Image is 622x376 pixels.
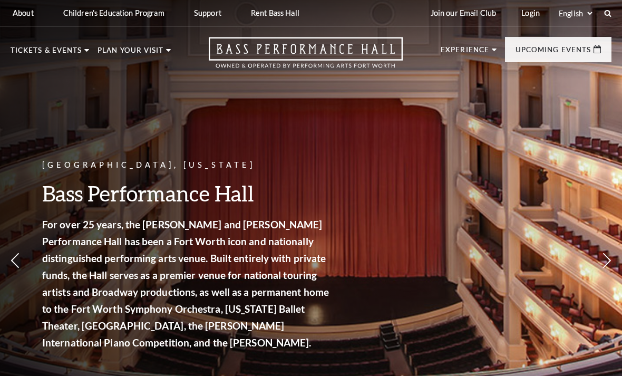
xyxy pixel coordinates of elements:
[42,159,332,172] p: [GEOGRAPHIC_DATA], [US_STATE]
[194,8,221,17] p: Support
[557,8,594,18] select: Select:
[441,46,489,59] p: Experience
[98,47,163,60] p: Plan Your Visit
[13,8,34,17] p: About
[63,8,164,17] p: Children's Education Program
[516,46,591,59] p: Upcoming Events
[11,47,82,60] p: Tickets & Events
[42,218,329,349] strong: For over 25 years, the [PERSON_NAME] and [PERSON_NAME] Performance Hall has been a Fort Worth ico...
[42,180,332,207] h3: Bass Performance Hall
[251,8,299,17] p: Rent Bass Hall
